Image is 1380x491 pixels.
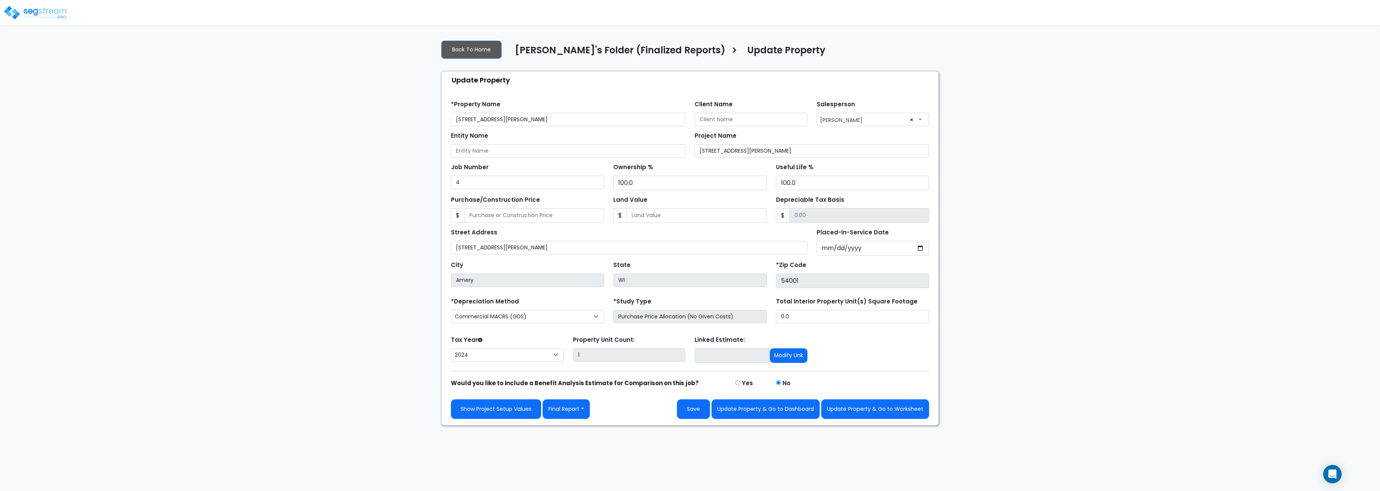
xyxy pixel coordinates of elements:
[446,72,938,88] div: Update Property
[776,297,918,306] label: Total Interior Property Unit(s) Square Footage
[695,144,929,158] input: Project Name
[451,228,497,237] label: Street Address
[817,113,929,125] span: Micah Eisentrager
[789,208,929,223] input: 0.00
[613,196,647,204] label: Land Value
[1323,465,1342,483] div: Open Intercom Messenger
[509,45,725,61] a: [PERSON_NAME]'s Folder (Finalized Reports)
[451,208,465,223] span: $
[695,336,745,344] label: Linked Estimate:
[613,163,653,172] label: Ownership %
[451,132,488,140] label: Entity Name
[776,274,929,288] input: Zip Code
[451,100,500,109] label: *Property Name
[573,348,686,362] input: Building Count
[817,228,889,237] label: Placed-In-Service Date
[711,399,820,419] button: Update Property & Go to Dashboard
[613,297,651,306] label: *Study Type
[451,241,807,254] input: Street Address
[782,379,791,388] label: No
[731,44,738,59] h3: >
[910,114,913,125] span: ×
[464,208,604,223] input: Purchase or Construction Price
[451,297,519,306] label: *Depreciation Method
[613,261,631,270] label: State
[543,399,590,419] button: Final Report
[695,113,807,126] input: Client Name
[451,379,699,387] strong: Would you like to include a Benefit Analysis Estimate for Comparison on this job?
[451,113,685,126] input: Property Name
[817,100,855,109] label: Salesperson
[742,379,753,388] label: Yes
[441,41,502,59] a: Back To Home
[770,348,807,363] button: Modify Link
[695,100,733,109] label: Client Name
[451,144,685,158] input: Entity Name
[451,163,489,172] label: Job Number
[776,196,844,204] label: Depreciable Tax Basis
[627,208,766,223] input: Land Value
[613,176,766,190] input: Ownership
[821,399,929,419] button: Update Property & Go to Worksheet
[817,113,929,126] span: Micah Eisentrager
[451,196,540,204] label: Purchase/Construction Price
[776,261,806,270] label: *Zip Code
[613,208,627,223] span: $
[451,261,463,270] label: City
[776,176,929,190] input: Depreciation
[573,336,635,344] label: Property Unit Count:
[695,132,736,140] label: Project Name
[451,336,482,344] label: Tax Year
[776,310,929,323] input: total square foot
[677,399,710,419] button: Save
[741,45,825,61] a: Update Property
[776,208,790,223] span: $
[451,399,541,419] a: Show Project Setup Values
[515,45,725,58] h4: [PERSON_NAME]'s Folder (Finalized Reports)
[3,5,68,20] img: logo_pro_r.png
[747,45,825,58] h4: Update Property
[776,163,814,172] label: Useful Life %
